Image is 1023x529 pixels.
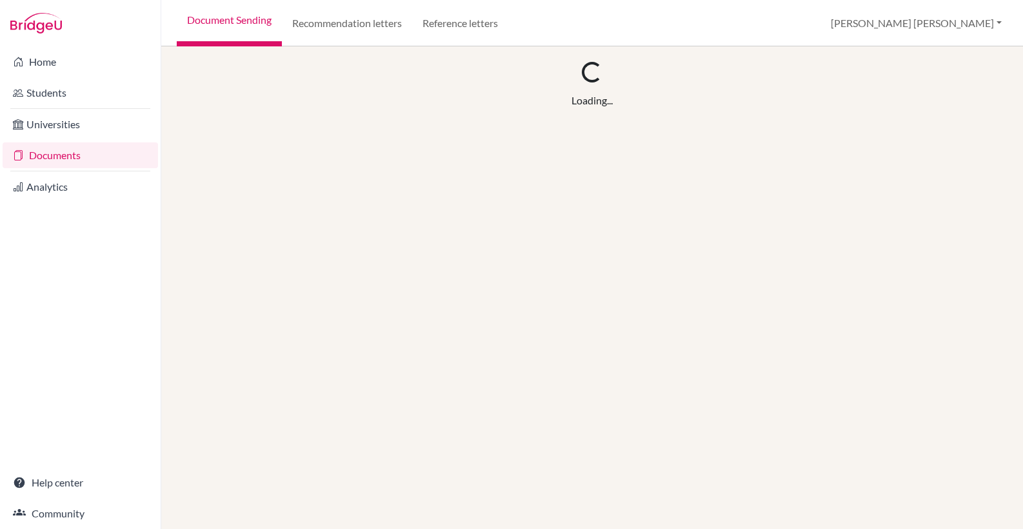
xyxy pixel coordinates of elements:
[3,80,158,106] a: Students
[10,13,62,34] img: Bridge-U
[3,111,158,137] a: Universities
[3,49,158,75] a: Home
[3,142,158,168] a: Documents
[3,470,158,495] a: Help center
[3,501,158,526] a: Community
[825,11,1008,35] button: [PERSON_NAME] [PERSON_NAME]
[571,93,613,108] div: Loading...
[3,174,158,200] a: Analytics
